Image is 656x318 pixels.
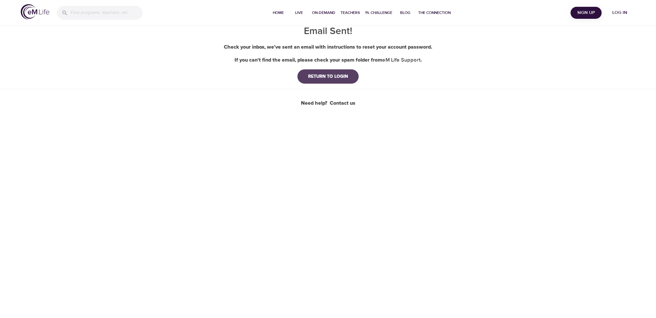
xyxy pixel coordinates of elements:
[397,9,413,16] span: Blog
[301,100,355,107] div: Need help?
[303,73,353,80] div: RETURN TO LOGIN
[312,9,335,16] span: On-Demand
[330,100,355,107] a: Contact us
[291,9,307,16] span: Live
[297,69,359,84] button: RETURN TO LOGIN
[71,6,143,20] input: Find programs, teachers, etc...
[340,9,360,16] span: Teachers
[570,7,602,19] button: Sign Up
[604,7,635,19] button: Log in
[365,9,392,16] span: 1% Challenge
[573,9,599,17] span: Sign Up
[270,9,286,16] span: Home
[382,57,420,63] b: eM Life Support
[21,4,49,19] img: logo
[418,9,451,16] span: The Connection
[607,9,633,17] span: Log in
